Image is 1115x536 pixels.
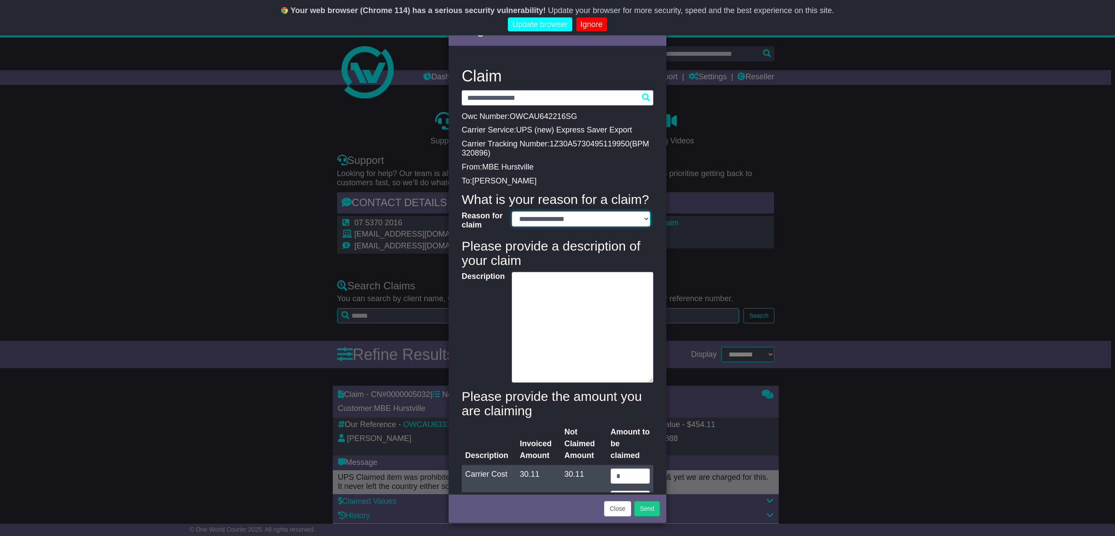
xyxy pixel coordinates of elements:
[462,139,649,158] span: BPM 320896
[462,465,516,487] td: Carrier Cost
[462,163,653,172] p: From:
[508,17,572,32] a: Update browser
[634,501,660,516] button: Send
[604,501,631,516] button: Close
[516,487,561,518] td: 19.77
[472,176,537,185] span: [PERSON_NAME]
[561,487,607,518] td: 19.77
[462,112,653,122] p: Owc Number:
[482,163,534,171] span: MBE Hurstville
[462,487,516,518] td: Fuel Surcharge
[550,139,629,148] span: 1Z30A5730495119950
[462,239,653,268] h4: Please provide a description of your claim
[462,423,516,465] th: Description
[462,126,653,135] p: Carrier Service:
[516,126,632,134] span: UPS (new) Express Saver Export
[462,176,653,186] p: To:
[548,6,834,15] span: Update your browser for more security, speed and the best experience on this site.
[462,389,653,418] h4: Please provide the amount you are claiming
[462,139,653,158] p: Carrier Tracking Number: ( )
[516,465,561,487] td: 30.11
[516,423,561,465] th: Invoiced Amount
[561,423,607,465] th: Not Claimed Amount
[607,423,653,465] th: Amount to be claimed
[291,6,546,15] b: Your web browser (Chrome 114) has a serious security vulnerability!
[462,68,653,85] h3: Claim
[462,192,653,207] h4: What is your reason for a claim?
[457,211,507,230] label: Reason for claim
[561,465,607,487] td: 30.11
[457,272,507,380] label: Description
[510,112,577,121] span: OWCAU642216SG
[576,17,607,32] a: Ignore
